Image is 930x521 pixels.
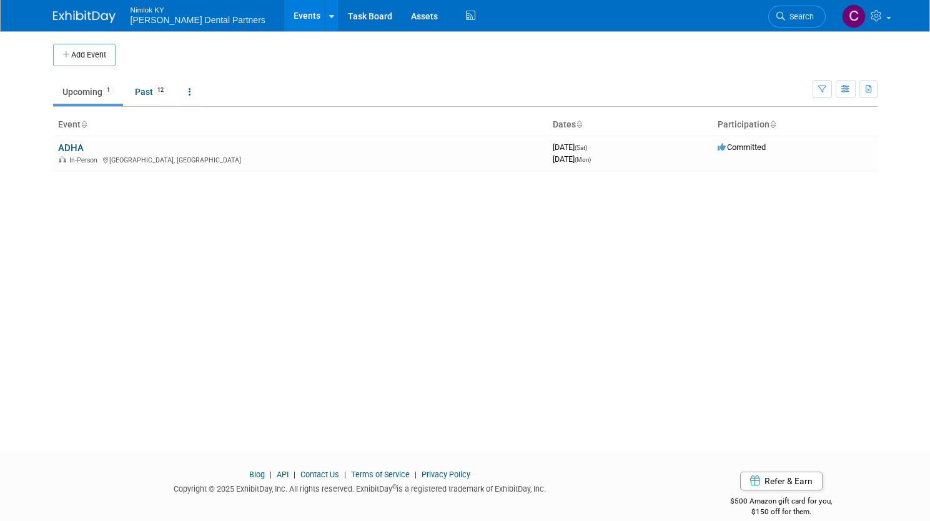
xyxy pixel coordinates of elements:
[277,470,289,479] a: API
[103,86,114,95] span: 1
[290,470,299,479] span: |
[154,86,167,95] span: 12
[53,80,123,104] a: Upcoming1
[769,119,776,129] a: Sort by Participation Type
[267,470,275,479] span: |
[58,142,84,154] a: ADHA
[785,12,814,21] span: Search
[768,6,826,27] a: Search
[131,2,265,16] span: Nimlok KY
[126,80,177,104] a: Past12
[53,11,116,23] img: ExhibitDay
[685,488,878,517] div: $500 Amazon gift card for you,
[131,15,265,25] span: [PERSON_NAME] Dental Partners
[53,480,667,495] div: Copyright © 2025 ExhibitDay, Inc. All rights reserved. ExhibitDay is a registered trademark of Ex...
[718,142,766,152] span: Committed
[422,470,470,479] a: Privacy Policy
[548,114,713,136] th: Dates
[392,484,397,490] sup: ®
[81,119,87,129] a: Sort by Event Name
[69,156,101,164] span: In-Person
[53,44,116,66] button: Add Event
[553,154,591,164] span: [DATE]
[589,142,591,152] span: -
[300,470,339,479] a: Contact Us
[740,472,823,490] a: Refer & Earn
[53,114,548,136] th: Event
[575,144,587,151] span: (Sat)
[713,114,878,136] th: Participation
[59,156,66,162] img: In-Person Event
[575,156,591,163] span: (Mon)
[58,154,543,164] div: [GEOGRAPHIC_DATA], [GEOGRAPHIC_DATA]
[842,4,866,28] img: Cassidy Rutledge
[341,470,349,479] span: |
[351,470,410,479] a: Terms of Service
[685,507,878,517] div: $150 off for them.
[576,119,582,129] a: Sort by Start Date
[553,142,591,152] span: [DATE]
[412,470,420,479] span: |
[249,470,265,479] a: Blog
